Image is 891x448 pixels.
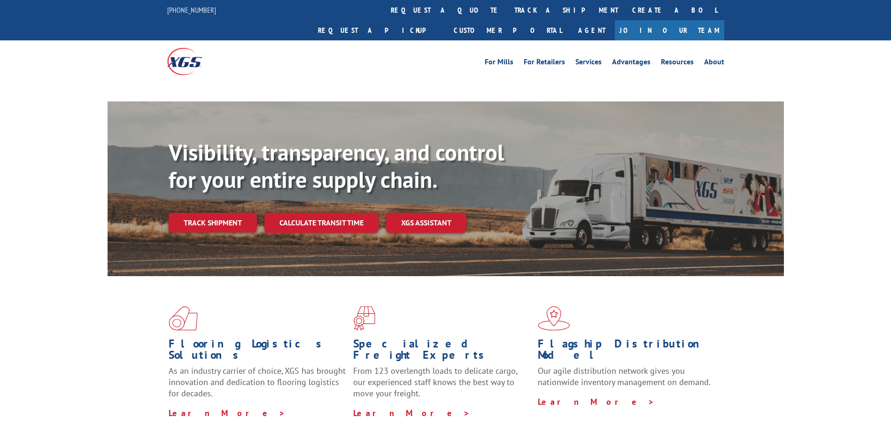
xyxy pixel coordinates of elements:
a: Join Our Team [615,20,724,40]
a: Customer Portal [447,20,569,40]
p: From 123 overlength loads to delicate cargo, our experienced staff knows the best way to move you... [353,365,531,407]
img: xgs-icon-focused-on-flooring-red [353,306,375,331]
img: xgs-icon-flagship-distribution-model-red [538,306,570,331]
h1: Flooring Logistics Solutions [169,338,346,365]
a: For Mills [485,58,513,69]
b: Visibility, transparency, and control for your entire supply chain. [169,138,504,194]
a: Learn More > [169,408,286,418]
a: Agent [569,20,615,40]
a: About [704,58,724,69]
a: Track shipment [169,213,257,232]
a: XGS ASSISTANT [386,213,466,233]
h1: Flagship Distribution Model [538,338,715,365]
a: Calculate transit time [264,213,379,233]
a: Learn More > [353,408,470,418]
a: Request a pickup [311,20,447,40]
span: As an industry carrier of choice, XGS has brought innovation and dedication to flooring logistics... [169,365,346,399]
a: Learn More > [538,396,655,407]
span: Our agile distribution network gives you nationwide inventory management on demand. [538,365,711,387]
a: Advantages [612,58,651,69]
a: For Retailers [524,58,565,69]
a: Resources [661,58,694,69]
a: Services [575,58,602,69]
a: [PHONE_NUMBER] [167,5,216,15]
h1: Specialized Freight Experts [353,338,531,365]
img: xgs-icon-total-supply-chain-intelligence-red [169,306,198,331]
